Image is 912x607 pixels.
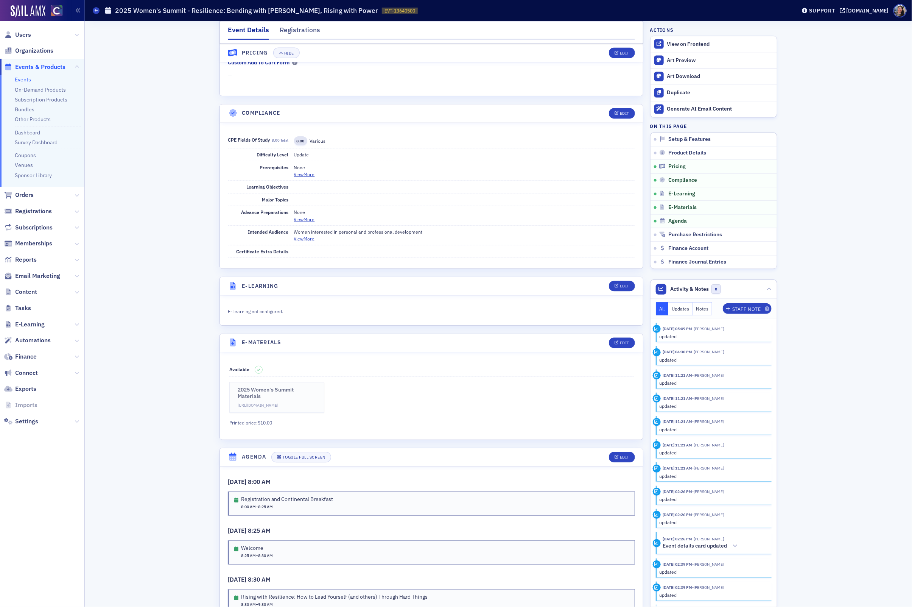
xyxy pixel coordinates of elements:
[45,5,62,18] a: View Homepage
[651,85,777,101] button: Duplicate
[668,204,697,211] span: E-Materials
[4,288,37,296] a: Content
[692,536,724,541] span: Cheryl Moss
[15,288,37,296] span: Content
[51,5,62,17] img: SailAMX
[260,164,289,170] span: Prerequisites
[15,320,45,329] span: E-Learning
[668,218,687,225] span: Agenda
[609,452,635,463] button: Edit
[620,51,629,55] div: Edit
[663,465,692,471] time: 8/4/2025 11:21 AM
[280,25,320,39] div: Registrations
[4,401,37,409] a: Imports
[15,172,52,179] a: Sponsor Library
[248,576,271,583] span: 8:30 AM
[4,272,60,280] a: Email Marketing
[692,562,724,567] span: Tiffany Carson
[15,96,67,103] a: Subscription Products
[667,41,773,48] div: View on Frontend
[659,568,766,575] div: updated
[258,420,272,426] span: $10.00
[692,349,724,354] span: Tiffany Carson
[692,442,724,448] span: Tiffany Carson
[692,419,724,424] span: Tiffany Carson
[609,338,635,348] button: Edit
[15,116,51,123] a: Other Products
[15,86,66,93] a: On-Demand Products
[4,63,65,71] a: Events & Products
[15,76,31,83] a: Events
[609,48,635,58] button: Edit
[229,418,484,426] div: Printed price:
[4,239,52,248] a: Memberships
[248,478,271,485] span: 8:00 AM
[241,553,256,558] time: 8:25 AM
[663,542,740,550] button: Event details card updated
[659,426,766,433] div: updated
[711,284,721,294] span: 0
[668,302,693,315] button: Updates
[257,151,289,158] span: Difficulty Level
[229,382,325,413] a: 2025 Women's Summit Materials[URL][DOMAIN_NAME]
[732,307,761,311] div: Staff Note
[229,366,249,372] span: Available
[15,256,37,264] span: Reports
[847,7,889,14] div: [DOMAIN_NAME]
[668,136,711,143] span: Setup & Features
[15,47,53,55] span: Organizations
[242,49,268,57] h4: Pricing
[620,284,629,289] div: Edit
[659,473,766,479] div: updated
[663,585,692,590] time: 7/23/2025 02:39 PM
[15,239,52,248] span: Memberships
[653,325,661,333] div: Update
[663,326,692,331] time: 8/19/2025 05:09 PM
[663,543,727,549] h5: Event details card updated
[668,177,697,184] span: Compliance
[15,223,53,232] span: Subscriptions
[659,403,766,409] div: updated
[653,418,661,426] div: Update
[241,496,333,503] div: Registration and Continental Breakfast
[650,27,674,33] h4: Actions
[653,584,661,591] div: Update
[228,137,288,143] span: CPE Fields of Study
[668,259,726,266] span: Finance Journal Entries
[294,136,307,146] span: 8.00
[723,303,772,314] button: Staff Note
[237,248,289,254] span: Certificate Extra Details
[609,108,635,119] button: Edit
[283,456,325,460] div: Toggle Full Screen
[294,164,635,171] p: None
[273,48,300,58] button: Hide
[653,348,661,356] div: Update
[653,371,661,379] div: Update
[663,442,692,448] time: 8/4/2025 11:21 AM
[294,248,298,254] span: —
[692,373,724,378] span: Tiffany Carson
[272,138,289,143] span: 8.00 total
[667,90,773,97] div: Duplicate
[692,585,724,590] span: Tiffany Carson
[653,560,661,568] div: Update
[15,385,36,393] span: Exports
[241,602,256,607] time: 8:30 AM
[663,396,692,401] time: 8/4/2025 11:21 AM
[840,8,892,13] button: [DOMAIN_NAME]
[620,341,629,345] div: Edit
[241,594,428,601] div: Rising with Resilience: How to Lead Yourself (and others) Through Hard Things
[659,356,766,363] div: updated
[653,441,661,449] div: Update
[228,527,248,534] span: [DATE]
[258,602,273,607] time: 9:30 AM
[650,123,777,130] h4: On this page
[15,106,34,113] a: Bundles
[238,403,316,409] p: [URL][DOMAIN_NAME]
[15,272,60,280] span: Email Marketing
[653,465,661,473] div: Update
[663,536,692,541] time: 7/30/2025 02:26 PM
[809,7,835,14] div: Support
[248,229,289,235] span: Intended Audience
[663,512,692,517] time: 7/30/2025 02:26 PM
